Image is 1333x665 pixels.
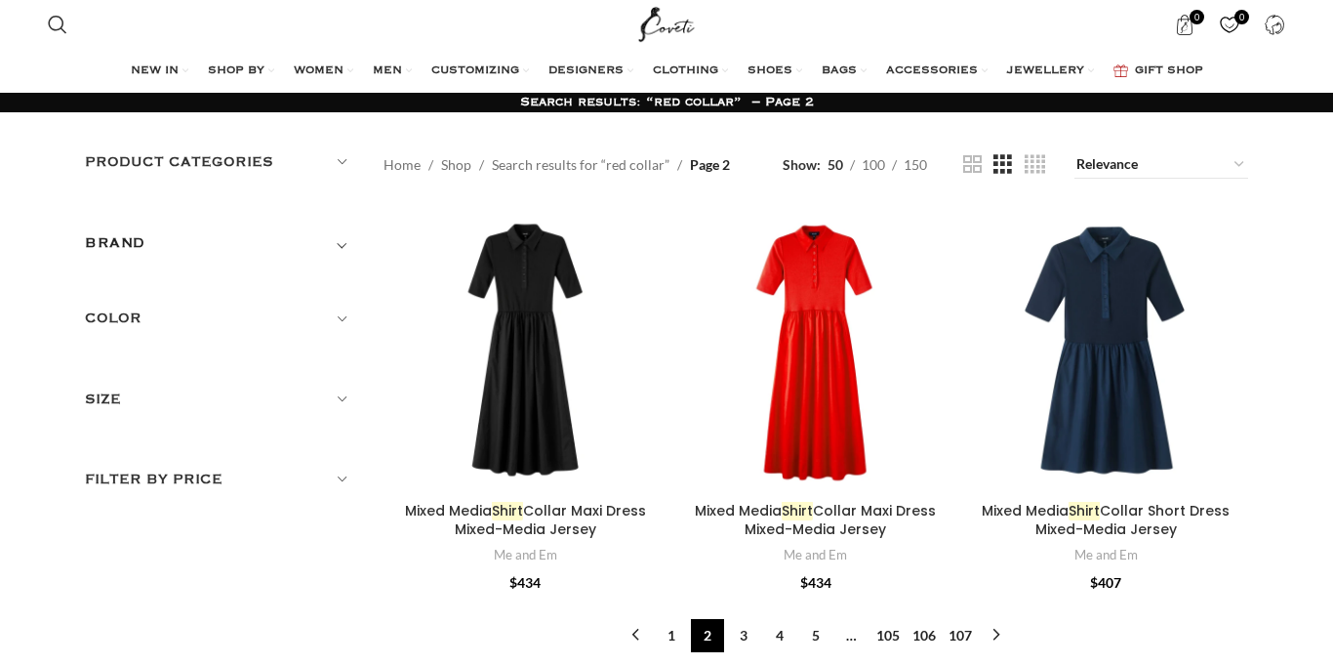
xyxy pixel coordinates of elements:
[38,5,77,44] a: Search
[1113,64,1128,77] img: GiftBag
[1074,546,1138,564] a: Me and Em
[131,52,188,91] a: NEW IN
[1135,63,1203,79] span: GIFT SHOP
[431,52,529,91] a: CUSTOMIZING
[384,208,668,493] a: Mixed Media <em class="algolia-search-highlight">Shirt</em> Collar Maxi Dress Mixed-Media Jersey
[871,619,905,652] a: Page 105
[1025,152,1045,177] a: Grid view 4
[548,63,624,79] span: DESIGNERS
[862,156,885,173] span: 100
[294,52,353,91] a: WOMEN
[384,619,1249,652] nav: Product Pagination
[1090,574,1121,591] bdi: 407
[405,501,646,540] a: Mixed MediaShirtCollar Maxi Dress Mixed-Media Jersey
[509,574,517,591] span: $
[85,308,354,329] h5: Color
[1074,151,1248,179] select: Shop order
[494,546,557,564] a: Me and Em
[492,501,523,520] em: Shirt
[1234,10,1249,24] span: 0
[85,389,354,410] h5: Size
[993,152,1012,177] a: Grid view 3
[1069,501,1100,520] em: Shirt
[897,154,934,176] a: 150
[982,501,1230,540] a: Mixed MediaShirtCollar Short Dress Mixed-Media Jersey
[384,154,421,176] a: Home
[655,619,688,652] a: Page 1
[822,52,867,91] a: BAGS
[855,154,892,176] a: 100
[828,156,843,173] span: 50
[800,574,831,591] bdi: 434
[727,619,760,652] a: Page 3
[653,63,718,79] span: CLOTHING
[441,154,471,176] a: Shop
[886,52,988,91] a: ACCESSORIES
[886,63,978,79] span: ACCESSORIES
[208,52,274,91] a: SHOP BY
[963,152,982,177] a: Grid view 2
[208,63,264,79] span: SHOP BY
[799,619,832,652] a: Page 5
[1165,5,1205,44] a: 0
[653,52,728,91] a: CLOTHING
[1113,52,1203,91] a: GIFT SHOP
[548,52,633,91] a: DESIGNERS
[980,619,1013,652] a: →
[131,63,179,79] span: NEW IN
[619,619,652,652] a: ←
[492,154,669,176] a: Search results for “red collar”
[634,15,700,31] a: Site logo
[800,574,808,591] span: $
[1007,52,1094,91] a: JEWELLERY
[1210,5,1250,44] a: 0
[690,154,730,176] span: Page 2
[431,63,519,79] span: CUSTOMIZING
[384,154,730,176] nav: Breadcrumb
[964,208,1249,493] a: Mixed Media <em class="algolia-search-highlight">Shirt</em> Collar Short Dress Mixed-Media Jersey
[85,231,354,267] div: Toggle filter
[763,619,796,652] a: Page 4
[747,63,792,79] span: SHOES
[908,619,941,652] a: Page 106
[783,154,821,176] span: Show
[85,469,354,490] h5: Filter by price
[85,151,354,173] h5: Product categories
[904,156,927,173] span: 150
[1090,574,1098,591] span: $
[1007,63,1084,79] span: JEWELLERY
[835,619,868,652] span: …
[695,501,936,540] a: Mixed MediaShirtCollar Maxi Dress Mixed-Media Jersey
[38,52,1295,91] div: Main navigation
[747,52,802,91] a: SHOES
[691,619,724,652] span: Page 2
[944,619,977,652] a: Page 107
[1190,10,1204,24] span: 0
[822,63,857,79] span: BAGS
[520,94,814,111] h1: Search results: “red collar” – Page 2
[509,574,541,591] bdi: 434
[373,63,402,79] span: MEN
[85,232,145,254] h5: BRAND
[782,501,813,520] em: Shirt
[784,546,847,564] a: Me and Em
[821,154,850,176] a: 50
[373,52,412,91] a: MEN
[673,208,958,493] a: Mixed Media <em class="algolia-search-highlight">Shirt</em> Collar Maxi Dress Mixed-Media Jersey
[294,63,343,79] span: WOMEN
[1210,5,1250,44] div: My Wishlist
